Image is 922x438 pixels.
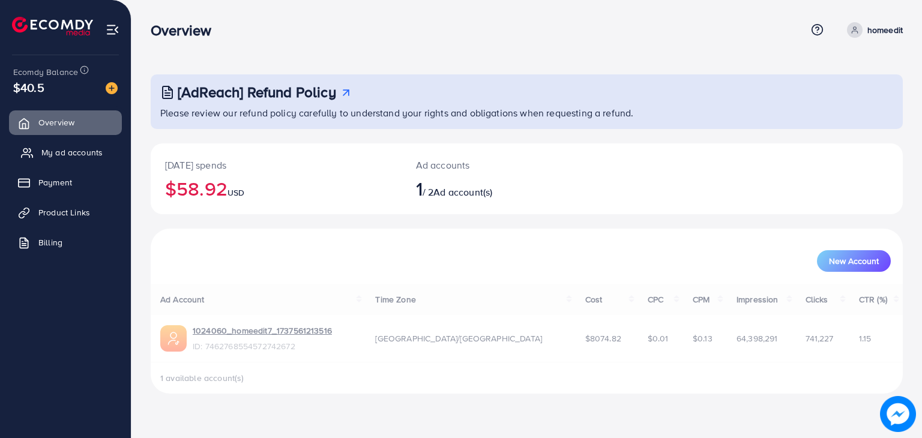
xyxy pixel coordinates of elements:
button: New Account [817,250,891,272]
p: [DATE] spends [165,158,387,172]
h2: / 2 [416,177,575,200]
span: $40.5 [13,79,44,96]
span: Ad account(s) [433,185,492,199]
span: New Account [829,257,879,265]
a: My ad accounts [9,140,122,164]
a: homeedit [842,22,903,38]
span: USD [227,187,244,199]
h3: Overview [151,22,221,39]
h3: [AdReach] Refund Policy [178,83,336,101]
span: Payment [38,176,72,188]
a: Payment [9,170,122,194]
a: Billing [9,230,122,254]
span: My ad accounts [41,146,103,158]
span: Ecomdy Balance [13,66,78,78]
img: image [106,82,118,94]
span: 1 [416,175,423,202]
h2: $58.92 [165,177,387,200]
span: Billing [38,236,62,248]
img: image [880,396,916,432]
img: logo [12,17,93,35]
a: Overview [9,110,122,134]
a: Product Links [9,200,122,224]
span: Product Links [38,206,90,218]
img: menu [106,23,119,37]
p: Please review our refund policy carefully to understand your rights and obligations when requesti... [160,106,896,120]
p: homeedit [867,23,903,37]
span: Overview [38,116,74,128]
p: Ad accounts [416,158,575,172]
